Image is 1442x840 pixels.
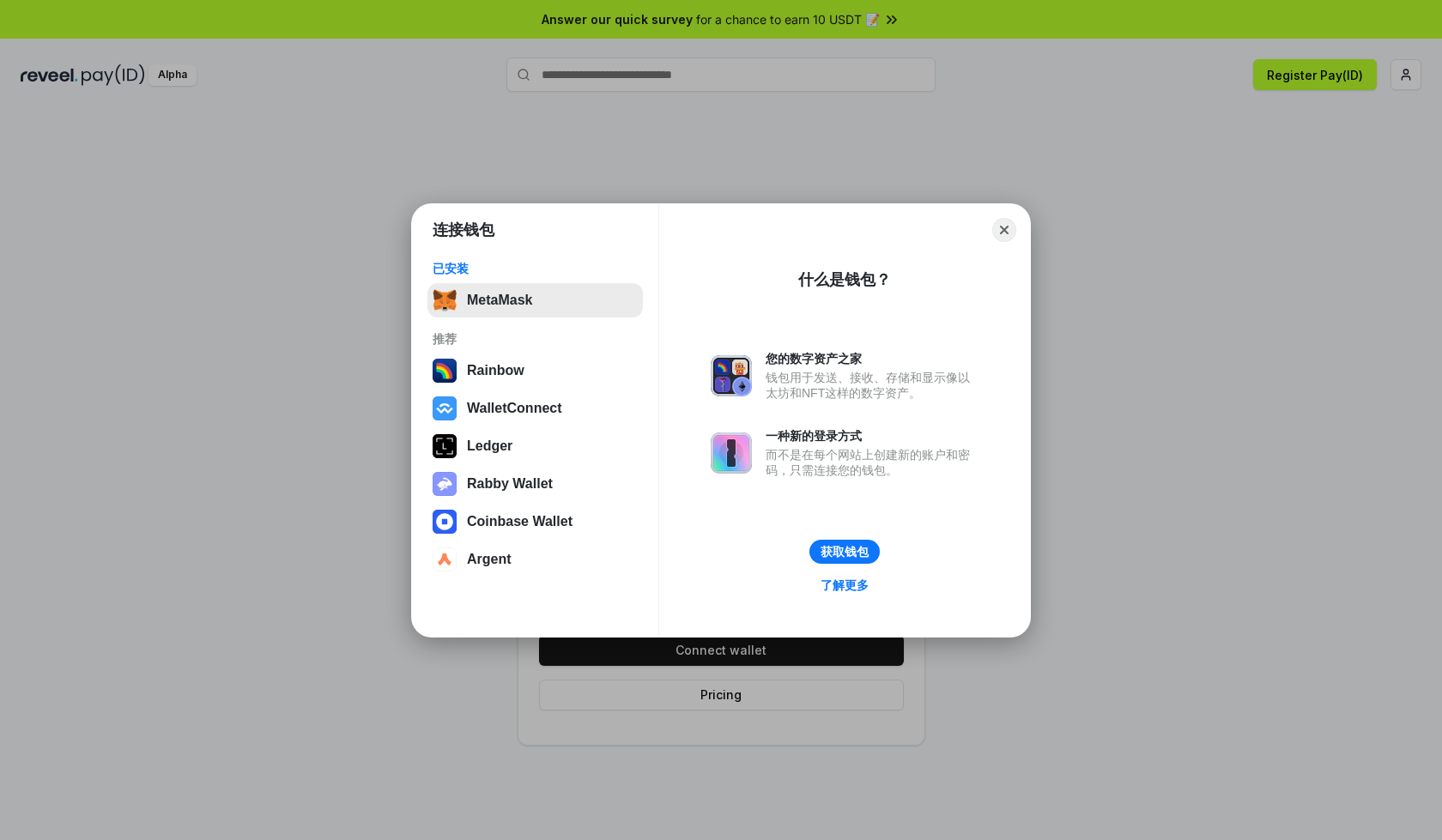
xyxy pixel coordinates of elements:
[467,438,512,454] div: Ledger
[467,293,532,308] div: MetaMask
[810,574,879,596] a: 了解更多
[433,220,494,240] h1: 连接钱包
[427,467,643,501] button: Rabby Wallet
[427,505,643,539] button: Coinbase Wallet
[711,355,752,396] img: svg+xml,%3Csvg%20xmlns%3D%22http%3A%2F%2Fwww.w3.org%2F2000%2Fsvg%22%20fill%3D%22none%22%20viewBox...
[433,472,457,496] img: svg+xml,%3Csvg%20xmlns%3D%22http%3A%2F%2Fwww.w3.org%2F2000%2Fsvg%22%20fill%3D%22none%22%20viewBox...
[433,396,457,420] img: svg+xml,%3Csvg%20width%3D%2228%22%20height%3D%2228%22%20viewBox%3D%220%200%2028%2028%22%20fill%3D...
[433,359,457,383] img: svg+xml,%3Csvg%20width%3D%22120%22%20height%3D%22120%22%20viewBox%3D%220%200%20120%20120%22%20fil...
[766,351,978,366] div: 您的数字资产之家
[766,428,978,444] div: 一种新的登录方式
[711,432,752,474] img: svg+xml,%3Csvg%20xmlns%3D%22http%3A%2F%2Fwww.w3.org%2F2000%2Fsvg%22%20fill%3D%22none%22%20viewBox...
[433,547,457,571] img: svg+xml,%3Csvg%20width%3D%2228%22%20height%3D%2228%22%20viewBox%3D%220%200%2028%2028%22%20fill%3D...
[427,542,643,577] button: Argent
[433,261,638,276] div: 已安装
[433,331,638,347] div: 推荐
[992,218,1016,242] button: Close
[467,476,553,492] div: Rabby Wallet
[467,514,573,529] div: Coinbase Wallet
[766,447,978,478] div: 而不是在每个网站上创建新的账户和密码，只需连接您的钱包。
[427,429,643,463] button: Ledger
[798,269,891,290] div: 什么是钱包？
[427,283,643,317] button: MetaMask
[427,354,643,388] button: Rainbow
[467,552,512,567] div: Argent
[467,363,524,378] div: Rainbow
[809,540,880,564] button: 获取钱包
[433,434,457,458] img: svg+xml,%3Csvg%20xmlns%3D%22http%3A%2F%2Fwww.w3.org%2F2000%2Fsvg%22%20width%3D%2228%22%20height%3...
[433,510,457,534] img: svg+xml,%3Csvg%20width%3D%2228%22%20height%3D%2228%22%20viewBox%3D%220%200%2028%2028%22%20fill%3D...
[467,401,562,416] div: WalletConnect
[766,370,978,401] div: 钱包用于发送、接收、存储和显示像以太坊和NFT这样的数字资产。
[433,288,457,312] img: svg+xml,%3Csvg%20fill%3D%22none%22%20height%3D%2233%22%20viewBox%3D%220%200%2035%2033%22%20width%...
[821,544,869,559] div: 获取钱包
[427,391,643,426] button: WalletConnect
[821,577,869,593] div: 了解更多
